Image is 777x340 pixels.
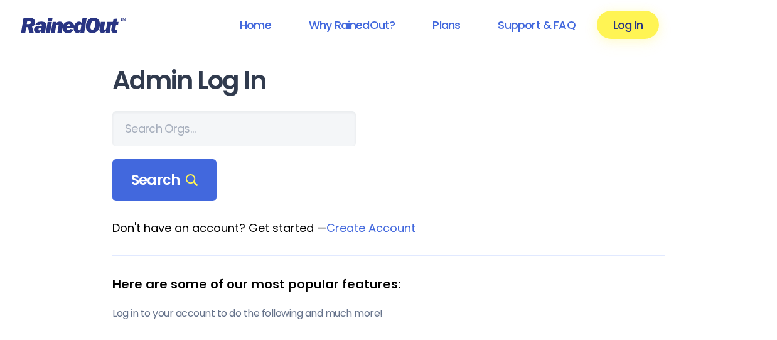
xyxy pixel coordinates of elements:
[112,275,665,293] div: Here are some of our most popular features:
[481,11,591,39] a: Support & FAQ
[292,11,412,39] a: Why RainedOut?
[597,11,659,39] a: Log In
[112,67,665,95] h1: Admin Log In
[416,11,476,39] a: Plans
[326,220,415,236] a: Create Account
[131,172,198,189] span: Search
[112,306,665,321] p: Log in to your account to do the following and much more!
[112,159,217,202] div: Search
[223,11,287,39] a: Home
[112,111,356,146] input: Search Orgs…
